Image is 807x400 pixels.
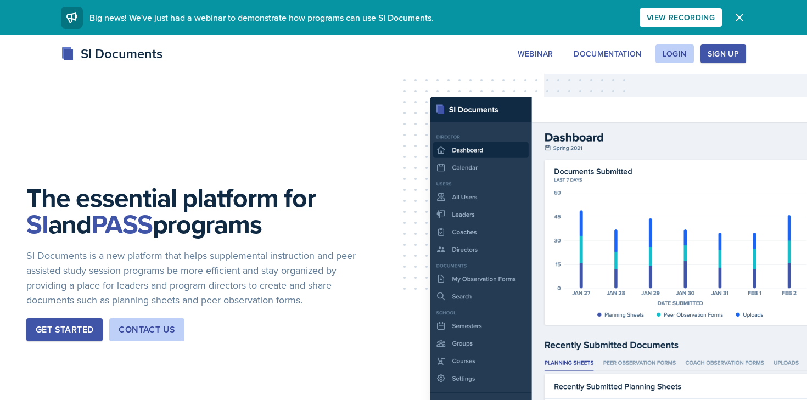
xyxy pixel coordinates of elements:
[574,49,642,58] div: Documentation
[119,323,175,336] div: Contact Us
[700,44,746,63] button: Sign Up
[663,49,687,58] div: Login
[109,318,184,341] button: Contact Us
[567,44,649,63] button: Documentation
[655,44,694,63] button: Login
[647,13,715,22] div: View Recording
[511,44,560,63] button: Webinar
[708,49,739,58] div: Sign Up
[36,323,93,336] div: Get Started
[89,12,434,24] span: Big news! We've just had a webinar to demonstrate how programs can use SI Documents.
[640,8,722,27] button: View Recording
[518,49,553,58] div: Webinar
[61,44,162,64] div: SI Documents
[26,318,103,341] button: Get Started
